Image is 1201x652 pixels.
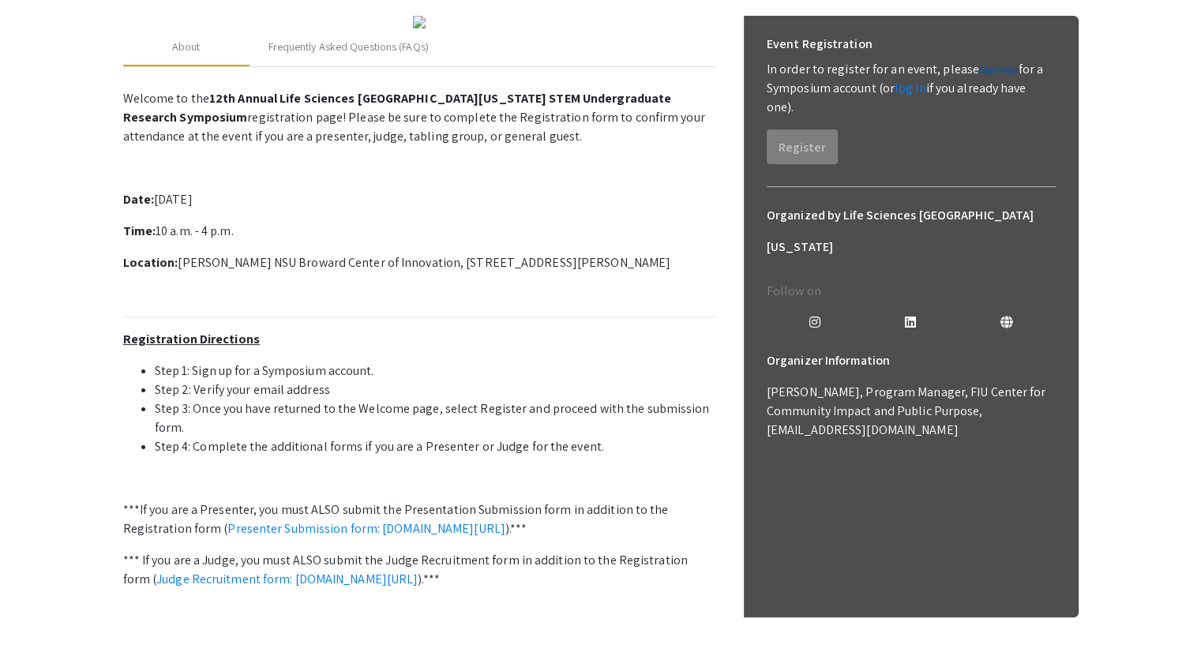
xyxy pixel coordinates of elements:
p: 10 a.m. - 4 p.m. [123,222,715,241]
img: 32153a09-f8cb-4114-bf27-cfb6bc84fc69.png [413,16,426,28]
h6: Organizer Information [767,345,1056,377]
strong: Location: [123,254,178,271]
div: About [172,39,201,55]
p: In order to register for an event, please for a Symposium account (or if you already have one). [767,60,1056,117]
h6: Event Registration [767,28,873,60]
p: [PERSON_NAME] NSU Broward Center of Innovation, [STREET_ADDRESS][PERSON_NAME] [123,253,715,272]
p: [DATE] [123,190,715,209]
li: Step 1: Sign up for a Symposium account. [155,362,715,380]
strong: Date: [123,191,155,208]
strong: Time: [123,223,156,239]
p: *** If you are a Judge, you must ALSO submit the Judge Recruitment form in addition to the Regist... [123,551,715,589]
strong: 12th Annual Life Sciences [GEOGRAPHIC_DATA][US_STATE] STEM Undergraduate Research Symposium [123,90,672,126]
div: Frequently Asked Questions (FAQs) [268,39,429,55]
li: Step 3: Once you have returned to the Welcome page, select Register and proceed with the submissi... [155,399,715,437]
u: Registration Directions [123,331,260,347]
iframe: Chat [12,581,67,640]
h6: Organized by Life Sciences [GEOGRAPHIC_DATA][US_STATE] [767,200,1056,263]
p: [PERSON_NAME], Program Manager, FIU Center for Community Impact and Public Purpose, [EMAIL_ADDRES... [767,383,1056,440]
p: Follow on [767,282,1056,301]
button: Register [767,129,838,164]
li: Step 2: Verify your email address [155,380,715,399]
a: sign up [979,61,1019,77]
a: Judge Recruitment form: [DOMAIN_NAME][URL] [156,571,418,587]
p: ***If you are a Presenter, you must ALSO submit the Presentation Submission form in addition to t... [123,500,715,538]
a: Presenter Submission form: [DOMAIN_NAME][URL] [227,520,505,537]
p: Welcome to the registration page! Please be sure to complete the Registration form to confirm you... [123,89,715,146]
li: Step 4: Complete the additional forms if you are a Presenter or Judge for the event. [155,437,715,456]
a: log in [895,80,926,96]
